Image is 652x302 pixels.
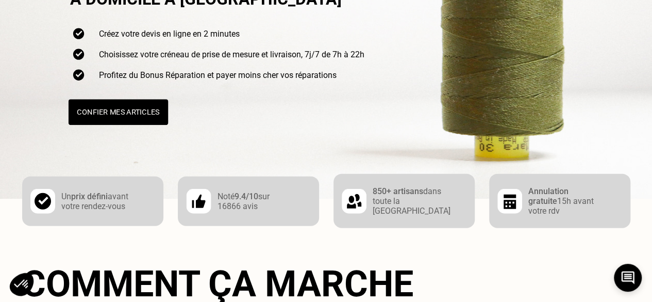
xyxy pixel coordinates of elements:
[99,70,337,80] span: Profitez du Bonus Réparation et payer moins cher vos réparations
[70,67,87,83] img: check
[71,191,108,201] span: prix défini
[373,186,423,196] span: 850+ artisans
[30,188,55,213] img: check
[70,25,87,42] img: check
[218,191,235,201] span: Noté
[99,29,240,39] span: Créez votre devis en ligne en 2 minutes
[235,191,258,201] span: 9.4/10
[61,191,128,211] span: avant votre rendez-vous
[99,50,364,59] span: Choisissez votre créneau de prise de mesure et livraison, 7j/7 de 7h à 22h
[528,186,569,206] span: Annulation gratuite
[186,188,211,213] img: check
[70,46,87,62] img: check
[218,201,258,211] span: 16866 avis
[373,186,450,216] span: dans toute la [GEOGRAPHIC_DATA]
[68,99,168,125] button: Confier mes articles
[528,196,594,216] span: 15h avant votre rdv
[61,191,71,201] span: Un
[497,188,522,213] img: check
[342,188,366,213] img: check
[258,191,270,201] span: sur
